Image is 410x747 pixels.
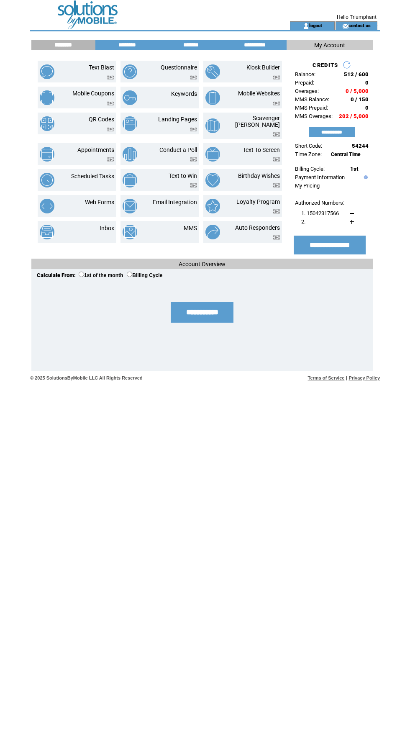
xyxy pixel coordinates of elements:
img: landing-pages.png [123,116,137,131]
a: QR Codes [89,116,114,123]
span: 0 / 5,000 [346,88,369,94]
img: help.gif [362,175,368,179]
img: kiosk-builder.png [205,64,220,79]
img: video.png [107,75,114,80]
span: MMS Prepaid: [295,105,328,111]
span: Account Overview [179,261,225,267]
span: MMS Overages: [295,113,333,119]
span: | [346,375,347,380]
img: appointments.png [40,147,54,162]
a: Scheduled Tasks [71,173,114,180]
img: mobile-websites.png [205,90,220,105]
span: Prepaid: [295,80,314,86]
img: conduct-a-poll.png [123,147,137,162]
span: 1. 15042317566 [301,210,339,216]
img: video.png [273,101,280,105]
a: Auto Responders [235,224,280,231]
span: Time Zone: [295,151,322,157]
img: video.png [273,235,280,240]
span: Short Code: [295,143,322,149]
img: qr-codes.png [40,116,54,131]
img: video.png [190,75,197,80]
span: 0 / 150 [351,96,369,103]
img: video.png [273,157,280,162]
span: Authorized Numbers: [295,200,344,206]
img: video.png [190,157,197,162]
a: Appointments [77,146,114,153]
a: Email Integration [153,199,197,205]
span: Billing Cycle: [295,166,325,172]
a: contact us [348,23,371,28]
img: video.png [107,127,114,131]
img: video.png [190,127,197,131]
img: video.png [273,132,280,137]
a: Web Forms [85,199,114,205]
span: 1st [350,166,358,172]
a: Keywords [171,90,197,97]
label: Billing Cycle [127,272,162,278]
span: 54244 [352,143,369,149]
img: video.png [107,157,114,162]
a: Conduct a Poll [159,146,197,153]
span: MMS Balance: [295,96,329,103]
img: text-to-win.png [123,173,137,187]
a: Kiosk Builder [246,64,280,71]
span: 202 / 5,000 [339,113,369,119]
input: Billing Cycle [127,272,132,277]
img: text-to-screen.png [205,147,220,162]
a: Payment Information [295,174,345,180]
a: Mobile Coupons [72,90,114,97]
span: 2. [301,218,305,225]
img: account_icon.gif [303,23,309,29]
a: Privacy Policy [348,375,380,380]
a: Landing Pages [158,116,197,123]
img: scheduled-tasks.png [40,173,54,187]
img: video.png [273,75,280,80]
a: Loyalty Program [236,198,280,205]
a: Inbox [100,225,114,231]
a: My Pricing [295,182,320,189]
a: Questionnaire [161,64,197,71]
img: auto-responders.png [205,225,220,239]
input: 1st of the month [79,272,84,277]
img: questionnaire.png [123,64,137,79]
img: contact_us_icon.gif [342,23,348,29]
a: Text to Win [169,172,197,179]
img: video.png [107,101,114,105]
span: 0 [365,105,369,111]
a: Mobile Websites [238,90,280,97]
img: video.png [190,183,197,188]
span: Hello Triumphant [337,14,377,20]
a: Scavenger [PERSON_NAME] [235,115,280,128]
label: 1st of the month [79,272,123,278]
img: inbox.png [40,225,54,239]
span: 512 / 600 [344,71,369,77]
img: video.png [273,183,280,188]
img: loyalty-program.png [205,199,220,213]
a: Text Blast [89,64,114,71]
img: mobile-coupons.png [40,90,54,105]
img: mms.png [123,225,137,239]
a: logout [309,23,322,28]
span: Balance: [295,71,315,77]
a: Text To Screen [243,146,280,153]
img: web-forms.png [40,199,54,213]
span: CREDITS [313,62,338,68]
a: Terms of Service [308,375,345,380]
span: Calculate From: [37,272,76,278]
span: Central Time [331,151,361,157]
span: My Account [314,42,345,49]
img: video.png [273,209,280,214]
img: text-blast.png [40,64,54,79]
span: 0 [365,80,369,86]
img: birthday-wishes.png [205,173,220,187]
img: email-integration.png [123,199,137,213]
span: © 2025 SolutionsByMobile LLC All Rights Reserved [30,375,143,380]
span: Overages: [295,88,319,94]
img: scavenger-hunt.png [205,118,220,133]
img: keywords.png [123,90,137,105]
a: Birthday Wishes [238,172,280,179]
a: MMS [184,225,197,231]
